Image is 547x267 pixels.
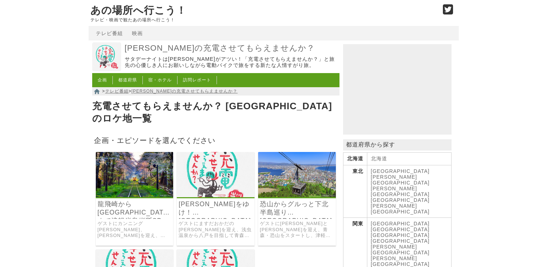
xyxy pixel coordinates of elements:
[371,232,430,238] a: [GEOGRAPHIC_DATA]
[132,30,143,36] a: 映画
[90,5,187,16] a: あの場所へ行こう！
[118,77,137,82] a: 都道府県
[343,139,452,151] p: 都道府県から探す
[371,186,430,197] a: [PERSON_NAME][GEOGRAPHIC_DATA]
[371,238,430,244] a: [GEOGRAPHIC_DATA]
[179,200,253,217] a: [PERSON_NAME]をゆけ！[GEOGRAPHIC_DATA]から[GEOGRAPHIC_DATA]眺め[GEOGRAPHIC_DATA]
[183,77,211,82] a: 訪問レポート
[371,174,430,186] a: [PERSON_NAME][GEOGRAPHIC_DATA]
[92,98,339,127] h1: 充電させてもらえませんか？ [GEOGRAPHIC_DATA]のロケ地一覧
[371,226,430,232] a: [GEOGRAPHIC_DATA]
[343,153,367,165] th: 北海道
[92,66,121,72] a: 出川哲朗の充電させてもらえませんか？
[98,77,107,82] a: 企画
[125,43,338,54] a: [PERSON_NAME]の充電させてもらえませんか？
[260,200,334,217] a: 恐山からグルっと下北半島巡り[GEOGRAPHIC_DATA]
[90,17,435,22] p: テレビ・映画で観たあの場所へ行こう！
[343,165,367,218] th: 東北
[92,134,339,147] h2: 企画・エピソードを選んでください
[96,192,174,198] a: 出川哲朗の充電させてもらえませんか？ “龍飛崎”から“八甲田山”まで津軽半島縦断175キロ！ですが“旬”を逃して竹山もあさこもプンプンでヤバいよヤバいよSP
[98,221,172,239] a: ゲストにカンニング[PERSON_NAME]、[PERSON_NAME]を迎え、[GEOGRAPHIC_DATA]の[GEOGRAPHIC_DATA]から[GEOGRAPHIC_DATA]まで[...
[92,87,339,96] nav: > >
[343,44,452,135] iframe: Advertisement
[132,89,238,94] a: [PERSON_NAME]の充電させてもらえませんか？
[371,255,417,261] a: [PERSON_NAME]
[371,203,430,215] a: [PERSON_NAME][GEOGRAPHIC_DATA]
[105,89,129,94] a: テレビ番組
[371,244,430,255] a: [PERSON_NAME][GEOGRAPHIC_DATA]
[177,192,255,198] a: 出川哲朗の充電させてもらえませんか？ 行くぞ絶景の青森！浅虫温泉から”八甲田山”ながめ八戸までドドーんと縦断130キロ！ですがますおか岡田が熱湯温泉でひゃ～ワォッでヤバいよヤバいよSP
[92,42,121,71] img: 出川哲朗の充電させてもらえませんか？
[258,192,336,198] a: 出川哲朗の充電させてもらえませんか？ 行くぞ津軽海峡！青森“恐山”からグルッと下北半島巡り北海道“函館山”120キロ！ですがゲゲっ50℃！？温泉が激アツすぎてヤバいよヤバいよSP
[179,221,253,239] a: ゲストにますだおかだの[PERSON_NAME]を迎え、浅虫温泉から八戸を目指して青森を縦断した旅。
[96,152,174,197] img: 出川哲朗の充電させてもらえませんか？ “龍飛崎”から“八甲田山”まで津軽半島縦断175キロ！ですが“旬”を逃して竹山もあさこもプンプンでヤバいよヤバいよSP
[371,168,430,174] a: [GEOGRAPHIC_DATA]
[371,197,430,203] a: [GEOGRAPHIC_DATA]
[148,77,172,82] a: 宿・ホテル
[443,9,453,15] a: Twitter (@go_thesights)
[371,261,430,267] a: [GEOGRAPHIC_DATA]
[177,152,255,197] img: 出川哲朗の充電させてもらえませんか？ 行くぞ絶景の青森！浅虫温泉から”八甲田山”ながめ八戸までドドーんと縦断130キロ！ですがますおか岡田が熱湯温泉でひゃ～ワォッでヤバいよヤバいよSP
[125,56,338,69] p: サタデーナイトは[PERSON_NAME]がアツい！「充電させてもらえませんか？」と旅先の心優しき人にお願いしながら電動バイクで旅をする新たな人情すがり旅。
[96,30,123,36] a: テレビ番組
[260,221,334,239] a: ゲストに[PERSON_NAME]と[PERSON_NAME]を迎え、青森・恐山をスタートし、津軽海峡を渡ってゴールの函館山を目指す旅。
[371,156,387,161] a: 北海道
[371,221,430,226] a: [GEOGRAPHIC_DATA]
[98,200,172,217] a: 龍飛崎から[GEOGRAPHIC_DATA]まで津軽半島縦断SP
[258,152,336,197] img: 出川哲朗の充電させてもらえませんか？ 行くぞ津軽海峡！青森“恐山”からグルッと下北半島巡り北海道“函館山”120キロ！ですがゲゲっ50℃！？温泉が激アツすぎてヤバいよヤバいよSP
